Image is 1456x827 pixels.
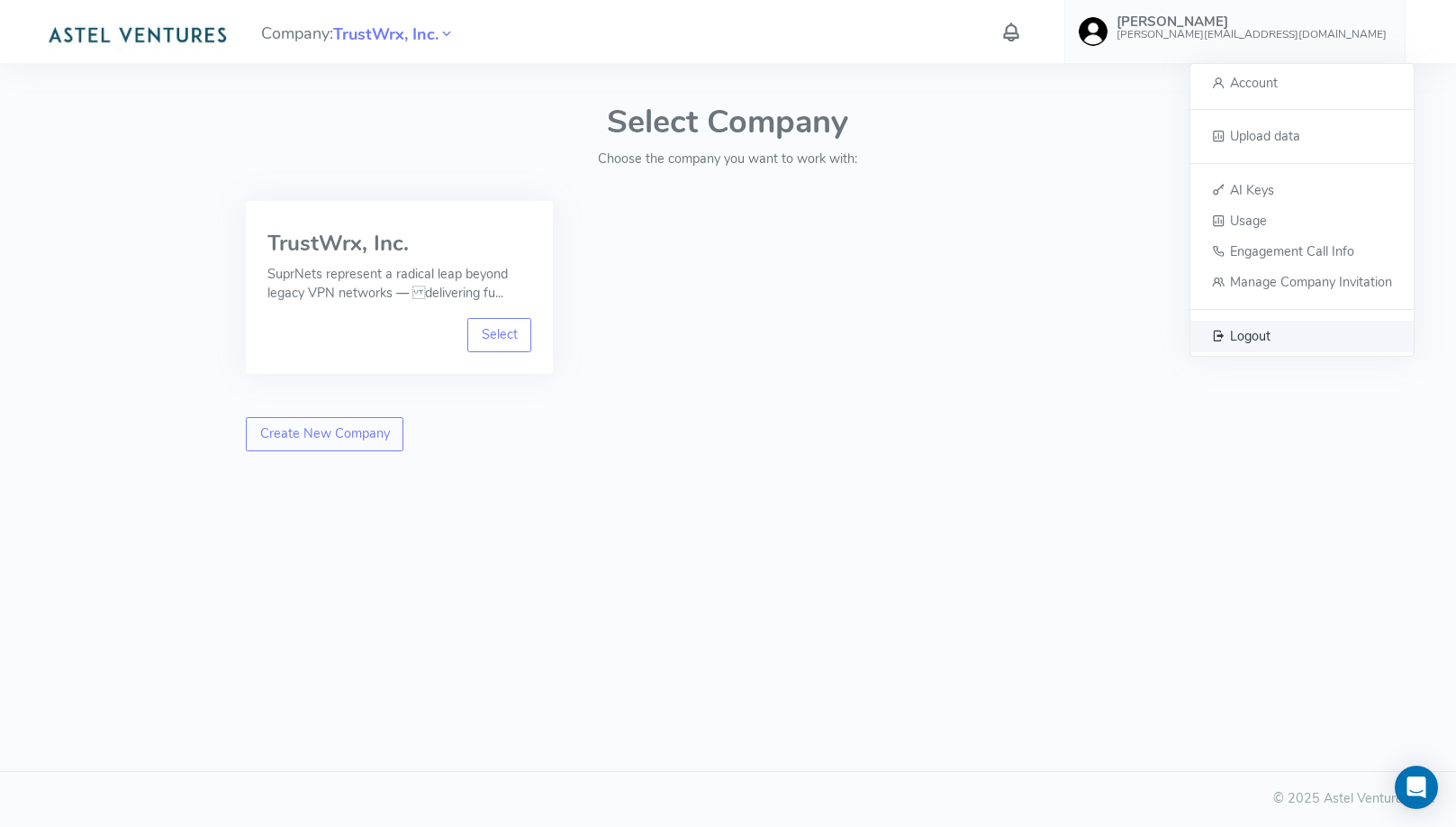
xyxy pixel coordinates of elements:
span: Logout [1230,326,1271,344]
div: © 2025 Astel Ventures Ltd. [22,789,1434,809]
span: Manage Company Invitation [1230,273,1392,291]
span: TrustWrx, Inc. [333,23,439,47]
span: Company: [261,16,455,48]
a: Upload data [1190,121,1414,151]
img: user-image [1079,17,1108,46]
h1: Select Company [246,105,1209,141]
p: SuprNets represent a radical leap beyond legacy VPN networks — delivering fu... [267,265,531,304]
span: Account [1230,74,1278,92]
h5: [PERSON_NAME] [1117,14,1387,30]
div: Open Intercom Messenger [1395,766,1438,809]
a: Engagement Call Info [1190,236,1414,267]
h6: [PERSON_NAME][EMAIL_ADDRESS][DOMAIN_NAME] [1117,29,1387,41]
a: Manage Company Invitation [1190,267,1414,297]
a: Usage [1190,205,1414,236]
p: Choose the company you want to work with: [246,150,1209,169]
a: Logout [1190,321,1414,352]
span: Usage [1230,212,1267,230]
a: TrustWrx, Inc. [333,23,439,44]
a: Account [1190,68,1414,98]
a: Create New Company [246,417,403,451]
a: Select [467,318,531,352]
a: AI Keys [1190,175,1414,205]
span: AI Keys [1230,180,1274,198]
span: Upload data [1230,127,1300,145]
span: Engagement Call Info [1230,242,1354,260]
h3: TrustWrx, Inc. [267,232,531,255]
